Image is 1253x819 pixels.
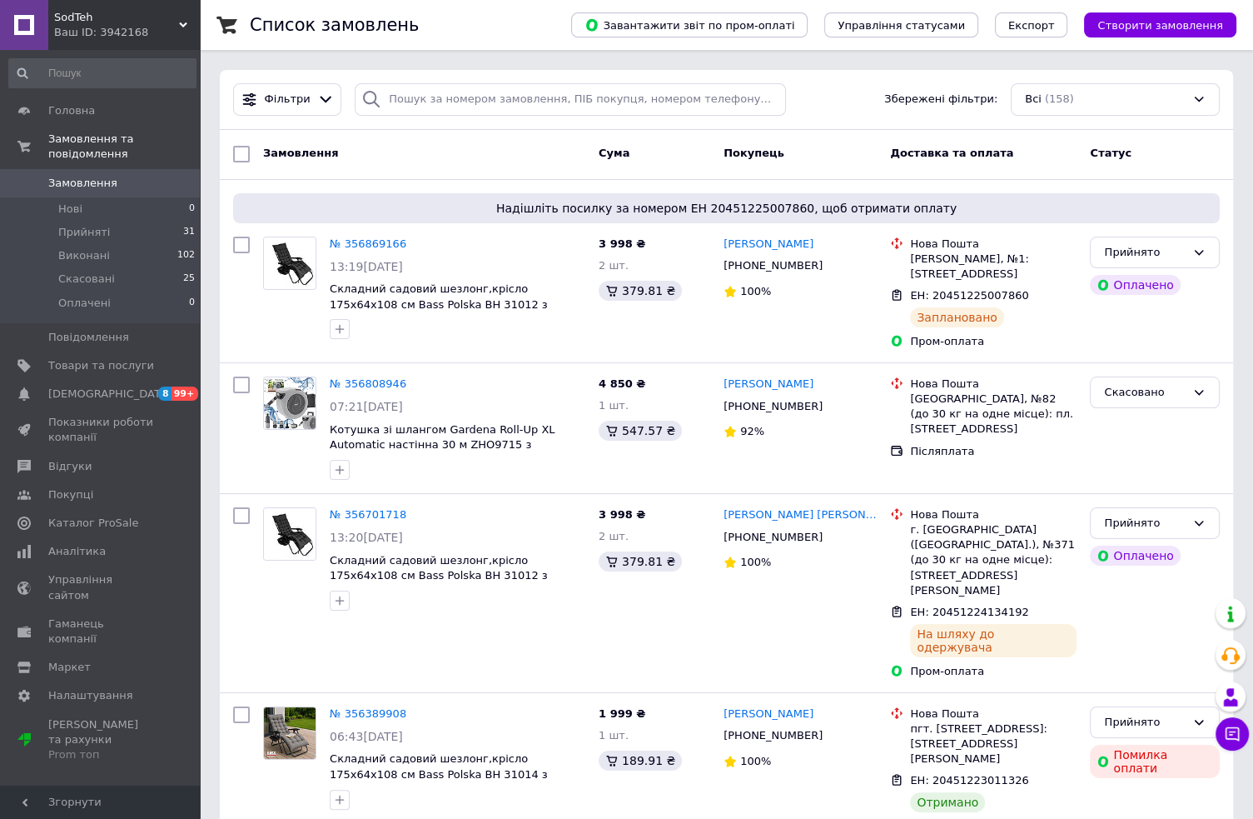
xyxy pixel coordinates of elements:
[910,707,1076,722] div: Нова Пошта
[1008,19,1055,32] span: Експорт
[910,334,1076,349] div: Пром-оплата
[599,552,682,572] div: 379.81 ₴
[1090,147,1131,159] span: Статус
[330,531,403,544] span: 13:20[DATE]
[723,147,784,159] span: Покупець
[599,751,682,771] div: 189.91 ₴
[48,747,154,762] div: Prom топ
[740,425,764,437] span: 92%
[723,707,813,722] a: [PERSON_NAME]
[330,752,548,812] a: Складний садовий шезлонг,крісло 175x64x108 см Bass Polska BH 31014 з матрацом і столиком, лежак д...
[48,487,93,502] span: Покупці
[189,202,195,217] span: 0
[995,12,1068,37] button: Експорт
[910,307,1004,327] div: Заплановано
[599,147,629,159] span: Cума
[330,377,406,390] a: № 356808946
[48,330,129,345] span: Повідомлення
[599,259,629,272] span: 2 шт.
[240,200,1213,217] span: Надішліть посилку за номером ЕН 20451225007860, щоб отримати оплату
[330,730,403,743] span: 06:43[DATE]
[183,225,195,240] span: 31
[330,400,403,413] span: 07:21[DATE]
[910,624,1076,657] div: На шляху до одержувача
[264,377,316,429] img: Фото товару
[1090,745,1220,778] div: Помилка оплати
[740,285,771,297] span: 100%
[58,202,82,217] span: Нові
[1104,714,1186,732] div: Прийнято
[910,252,1076,282] div: [PERSON_NAME], №1: [STREET_ADDRESS]
[720,396,826,417] div: [PHONE_NUMBER]
[330,282,548,342] a: Складний садовий шезлонг,крісло 175x64x108 см Bass Polska BH 31012 з матрацом і столиком, лежак д...
[263,377,316,430] a: Фото товару
[330,508,406,521] a: № 356701718
[48,132,200,162] span: Замовлення та повідомлення
[8,58,196,88] input: Пошук
[330,260,403,273] span: 13:19[DATE]
[263,237,316,290] a: Фото товару
[720,255,826,277] div: [PHONE_NUMBER]
[910,792,985,812] div: Отримано
[599,237,645,250] span: 3 998 ₴
[838,19,965,32] span: Управління статусами
[723,237,813,252] a: [PERSON_NAME]
[48,617,154,647] span: Гаманець компанії
[58,272,115,287] span: Скасовані
[263,147,338,159] span: Замовлення
[1090,546,1180,566] div: Оплачено
[910,606,1028,618] span: ЕН: 20451224134192
[250,15,419,35] h1: Список замовлень
[1084,12,1236,37] button: Створити замовлення
[910,289,1028,302] span: ЕН: 20451225007860
[740,556,771,568] span: 100%
[48,660,91,675] span: Маркет
[263,707,316,760] a: Фото товару
[264,707,316,759] img: Фото товару
[48,516,138,531] span: Каталог ProSale
[723,377,813,392] a: [PERSON_NAME]
[1104,384,1186,402] div: Скасовано
[1104,515,1186,532] div: Прийнято
[355,83,786,116] input: Пошук за номером замовлення, ПІБ покупця, номером телефону, Email, номером накладної
[189,296,195,311] span: 0
[330,707,406,720] a: № 356389908
[330,237,406,250] a: № 356869166
[54,10,179,25] span: SodTeh
[910,664,1076,679] div: Пром-оплата
[48,387,172,402] span: [DEMOGRAPHIC_DATA]
[58,248,110,263] span: Виконані
[1104,244,1186,262] div: Прийнято
[824,12,978,37] button: Управління статусами
[599,377,645,390] span: 4 850 ₴
[584,17,794,32] span: Завантажити звіт по пром-оплаті
[58,296,111,311] span: Оплачені
[1025,92,1042,107] span: Всі
[264,508,316,560] img: Фото товару
[720,527,826,548] div: [PHONE_NUMBER]
[599,421,682,441] div: 547.57 ₴
[571,12,808,37] button: Завантажити звіт по пром-оплаті
[48,717,154,763] span: [PERSON_NAME] та рахунки
[48,572,154,602] span: Управління сайтом
[177,248,195,263] span: 102
[723,507,877,523] a: [PERSON_NAME] [PERSON_NAME]
[1090,275,1180,295] div: Оплачено
[183,272,195,287] span: 25
[1216,717,1249,751] button: Чат з покупцем
[1097,19,1223,32] span: Створити замовлення
[884,92,997,107] span: Збережені фільтри:
[48,459,92,474] span: Відгуки
[48,176,117,191] span: Замовлення
[1045,92,1074,105] span: (158)
[910,722,1076,767] div: пгт. [STREET_ADDRESS]: [STREET_ADDRESS][PERSON_NAME]
[330,554,548,613] a: Складний садовий шезлонг,крісло 175x64x108 см Bass Polska BH 31012 з матрацом і столиком, лежак д...
[910,522,1076,598] div: г. [GEOGRAPHIC_DATA] ([GEOGRAPHIC_DATA].), №371 (до 30 кг на одне місце): [STREET_ADDRESS][PERSON...
[910,377,1076,392] div: Нова Пошта
[599,281,682,301] div: 379.81 ₴
[890,147,1013,159] span: Доставка та оплата
[330,423,554,482] a: Котушка зі шлангом Gardena Roll-Up XL Automatic настінна 30 м ZHO9715 з комплектом аксесуарів для...
[263,507,316,561] a: Фото товару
